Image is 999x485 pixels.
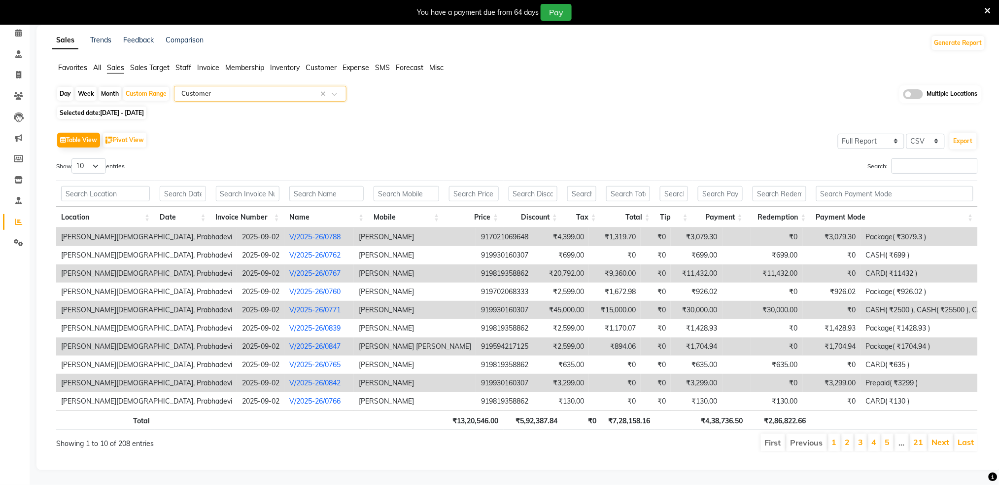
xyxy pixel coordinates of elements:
[803,246,861,264] td: ₹0
[958,437,974,447] a: Last
[589,356,641,374] td: ₹0
[289,360,341,369] a: V/2025-26/0765
[660,186,688,201] input: Search Tip
[374,186,439,201] input: Search Mobile
[90,36,111,44] a: Trends
[289,269,341,278] a: V/2025-26/0767
[751,319,803,337] td: ₹0
[56,337,237,356] td: [PERSON_NAME][DEMOGRAPHIC_DATA], Prabhadevi
[641,246,671,264] td: ₹0
[354,392,476,410] td: [PERSON_NAME]
[417,7,539,18] div: You have a payment due from 64 days
[589,264,641,283] td: ₹9,360.00
[476,283,533,301] td: 919702068333
[237,374,284,392] td: 2025-09-02
[641,337,671,356] td: ₹0
[751,283,803,301] td: ₹0
[606,186,650,201] input: Search Total
[671,319,723,337] td: ₹1,428.93
[655,207,693,228] th: Tip: activate to sort column ascending
[589,374,641,392] td: ₹0
[533,264,589,283] td: ₹20,792.00
[476,392,533,410] td: 919819358862
[289,324,341,333] a: V/2025-26/0839
[71,158,106,174] select: Showentries
[56,319,237,337] td: [PERSON_NAME][DEMOGRAPHIC_DATA], Prabhadevi
[476,319,533,337] td: 919819358862
[803,392,861,410] td: ₹0
[541,4,572,21] button: Pay
[354,337,476,356] td: [PERSON_NAME] [PERSON_NAME]
[237,264,284,283] td: 2025-09-02
[476,374,533,392] td: 919930160307
[237,246,284,264] td: 2025-09-02
[306,63,337,72] span: Customer
[671,374,723,392] td: ₹3,299.00
[52,32,78,49] a: Sales
[589,246,641,264] td: ₹0
[56,356,237,374] td: [PERSON_NAME][DEMOGRAPHIC_DATA], Prabhadevi
[57,107,146,119] span: Selected date:
[832,437,837,447] a: 1
[589,228,641,246] td: ₹1,319.70
[444,410,503,430] th: ₹13,20,546.00
[671,228,723,246] td: ₹3,079.30
[845,437,850,447] a: 2
[354,319,476,337] td: [PERSON_NAME]
[105,137,113,144] img: pivot.png
[641,301,671,319] td: ₹0
[927,89,978,99] span: Multiple Locations
[932,437,950,447] a: Next
[123,36,154,44] a: Feedback
[816,186,973,201] input: Search Payment Mode
[803,356,861,374] td: ₹0
[429,63,444,72] span: Misc
[57,87,73,101] div: Day
[476,301,533,319] td: 919930160307
[751,228,803,246] td: ₹0
[75,87,97,101] div: Week
[354,374,476,392] td: [PERSON_NAME]
[270,63,300,72] span: Inventory
[354,264,476,283] td: [PERSON_NAME]
[61,186,150,201] input: Search Location
[950,133,977,149] button: Export
[444,207,503,228] th: Price: activate to sort column ascending
[589,301,641,319] td: ₹15,000.00
[56,264,237,283] td: [PERSON_NAME][DEMOGRAPHIC_DATA], Prabhadevi
[589,319,641,337] td: ₹1,170.07
[289,342,341,351] a: V/2025-26/0847
[93,63,101,72] span: All
[237,356,284,374] td: 2025-09-02
[641,356,671,374] td: ₹0
[354,283,476,301] td: [PERSON_NAME]
[211,207,284,228] th: Invoice Number: activate to sort column ascending
[641,392,671,410] td: ₹0
[123,87,169,101] div: Custom Range
[56,433,432,449] div: Showing 1 to 10 of 208 entries
[130,63,170,72] span: Sales Target
[748,207,811,228] th: Redemption: activate to sort column ascending
[803,228,861,246] td: ₹3,079.30
[671,264,723,283] td: ₹11,432.00
[284,207,369,228] th: Name: activate to sort column ascending
[225,63,264,72] span: Membership
[641,374,671,392] td: ₹0
[237,392,284,410] td: 2025-09-02
[671,337,723,356] td: ₹1,704.94
[56,158,125,174] label: Show entries
[885,437,890,447] a: 5
[155,207,211,228] th: Date: activate to sort column ascending
[237,337,284,356] td: 2025-09-02
[811,207,978,228] th: Payment Mode: activate to sort column ascending
[533,374,589,392] td: ₹3,299.00
[641,283,671,301] td: ₹0
[56,228,237,246] td: [PERSON_NAME][DEMOGRAPHIC_DATA], Prabhadevi
[56,283,237,301] td: [PERSON_NAME][DEMOGRAPHIC_DATA], Prabhadevi
[803,301,861,319] td: ₹0
[175,63,191,72] span: Staff
[914,437,924,447] a: 21
[671,283,723,301] td: ₹926.02
[753,186,806,201] input: Search Redemption
[354,301,476,319] td: [PERSON_NAME]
